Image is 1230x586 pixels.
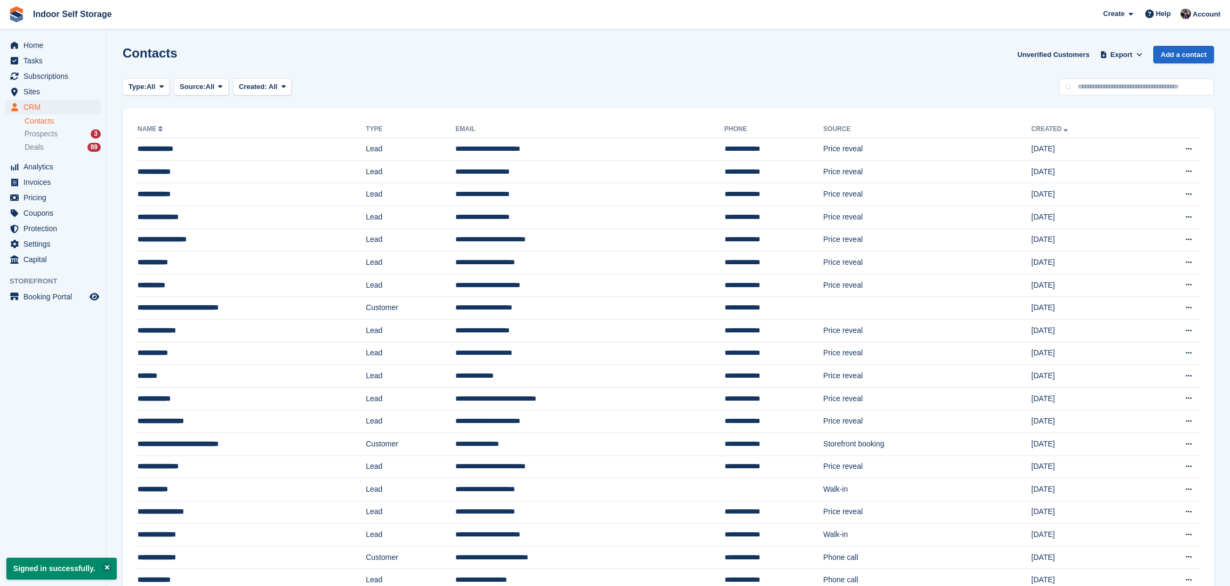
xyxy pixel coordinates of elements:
[823,342,1031,365] td: Price reveal
[128,82,147,92] span: Type:
[5,206,101,221] a: menu
[1031,410,1139,433] td: [DATE]
[233,78,292,96] button: Created: All
[25,128,101,140] a: Prospects 3
[1031,274,1139,297] td: [DATE]
[455,121,724,138] th: Email
[10,276,106,287] span: Storefront
[23,84,87,99] span: Sites
[1031,433,1139,455] td: [DATE]
[239,83,267,91] span: Created:
[1111,50,1132,60] span: Export
[1031,251,1139,274] td: [DATE]
[269,83,278,91] span: All
[366,455,455,478] td: Lead
[366,297,455,320] td: Customer
[366,206,455,229] td: Lead
[180,82,205,92] span: Source:
[366,251,455,274] td: Lead
[366,138,455,161] td: Lead
[366,121,455,138] th: Type
[366,229,455,251] td: Lead
[5,190,101,205] a: menu
[823,524,1031,547] td: Walk-in
[1031,297,1139,320] td: [DATE]
[23,289,87,304] span: Booking Portal
[123,46,178,60] h1: Contacts
[5,84,101,99] a: menu
[366,501,455,524] td: Lead
[823,206,1031,229] td: Price reveal
[29,5,116,23] a: Indoor Self Storage
[366,160,455,183] td: Lead
[823,455,1031,478] td: Price reveal
[366,183,455,206] td: Lead
[87,143,101,152] div: 89
[823,160,1031,183] td: Price reveal
[823,478,1031,501] td: Walk-in
[23,221,87,236] span: Protection
[366,342,455,365] td: Lead
[725,121,824,138] th: Phone
[206,82,215,92] span: All
[23,38,87,53] span: Home
[6,558,117,580] p: Signed in successfully.
[1031,125,1070,133] a: Created
[5,69,101,84] a: menu
[1031,229,1139,251] td: [DATE]
[823,365,1031,388] td: Price reveal
[23,237,87,251] span: Settings
[823,229,1031,251] td: Price reveal
[823,387,1031,410] td: Price reveal
[25,142,44,152] span: Deals
[1031,319,1139,342] td: [DATE]
[23,53,87,68] span: Tasks
[1153,46,1214,63] a: Add a contact
[23,252,87,267] span: Capital
[25,116,101,126] a: Contacts
[823,433,1031,455] td: Storefront booking
[1031,342,1139,365] td: [DATE]
[5,53,101,68] a: menu
[1193,9,1220,20] span: Account
[174,78,229,96] button: Source: All
[823,121,1031,138] th: Source
[366,478,455,501] td: Lead
[23,190,87,205] span: Pricing
[5,237,101,251] a: menu
[366,524,455,547] td: Lead
[1031,455,1139,478] td: [DATE]
[823,501,1031,524] td: Price reveal
[1031,524,1139,547] td: [DATE]
[1156,9,1171,19] span: Help
[1031,387,1139,410] td: [DATE]
[823,410,1031,433] td: Price reveal
[366,274,455,297] td: Lead
[1180,9,1191,19] img: Sandra Pomeroy
[366,319,455,342] td: Lead
[823,138,1031,161] td: Price reveal
[23,159,87,174] span: Analytics
[25,142,101,153] a: Deals 89
[1098,46,1145,63] button: Export
[1031,546,1139,569] td: [DATE]
[1031,478,1139,501] td: [DATE]
[23,69,87,84] span: Subscriptions
[5,38,101,53] a: menu
[5,100,101,115] a: menu
[123,78,170,96] button: Type: All
[147,82,156,92] span: All
[5,221,101,236] a: menu
[823,319,1031,342] td: Price reveal
[5,175,101,190] a: menu
[823,274,1031,297] td: Price reveal
[1031,365,1139,388] td: [DATE]
[823,183,1031,206] td: Price reveal
[88,290,101,303] a: Preview store
[9,6,25,22] img: stora-icon-8386f47178a22dfd0bd8f6a31ec36ba5ce8667c1dd55bd0f319d3a0aa187defe.svg
[1031,138,1139,161] td: [DATE]
[1013,46,1094,63] a: Unverified Customers
[91,129,101,139] div: 3
[823,251,1031,274] td: Price reveal
[23,206,87,221] span: Coupons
